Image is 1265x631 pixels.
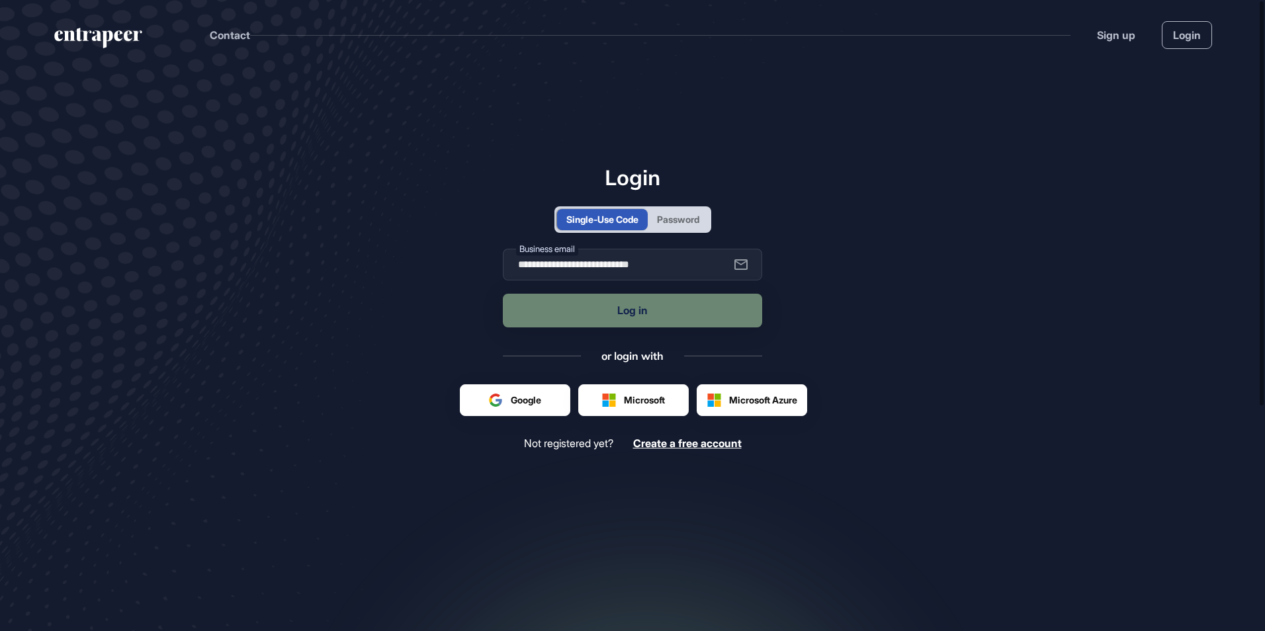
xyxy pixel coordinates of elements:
button: Log in [503,294,762,327]
label: Business email [516,241,578,255]
a: Create a free account [633,437,742,450]
a: Sign up [1097,27,1135,43]
a: Login [1162,21,1212,49]
button: Contact [210,26,250,44]
div: Password [657,212,699,226]
h1: Login [503,165,762,190]
div: Single-Use Code [566,212,638,226]
span: Not registered yet? [524,437,613,450]
div: or login with [601,349,664,363]
a: entrapeer-logo [53,28,144,53]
